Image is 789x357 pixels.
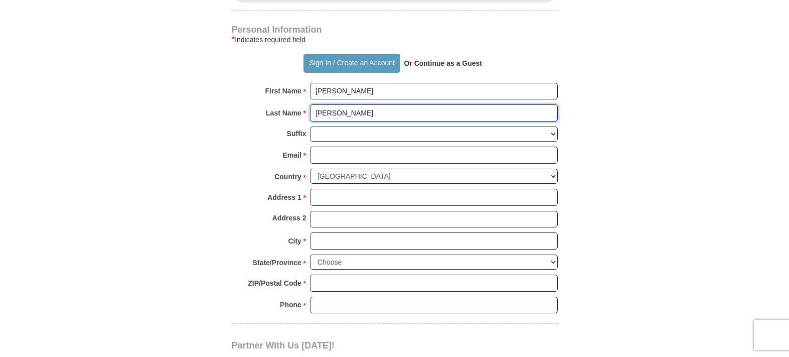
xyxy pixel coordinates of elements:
[267,190,301,204] strong: Address 1
[232,340,335,350] span: Partner With Us [DATE]!
[265,84,301,98] strong: First Name
[288,234,301,248] strong: City
[287,127,306,141] strong: Suffix
[280,298,301,312] strong: Phone
[272,211,306,225] strong: Address 2
[266,106,301,120] strong: Last Name
[274,170,301,184] strong: Country
[404,59,482,67] strong: Or Continue as a Guest
[232,26,558,34] h4: Personal Information
[253,256,301,270] strong: State/Province
[248,276,301,290] strong: ZIP/Postal Code
[232,34,558,46] div: Indicates required field
[283,148,301,162] strong: Email
[303,54,400,73] button: Sign In / Create an Account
